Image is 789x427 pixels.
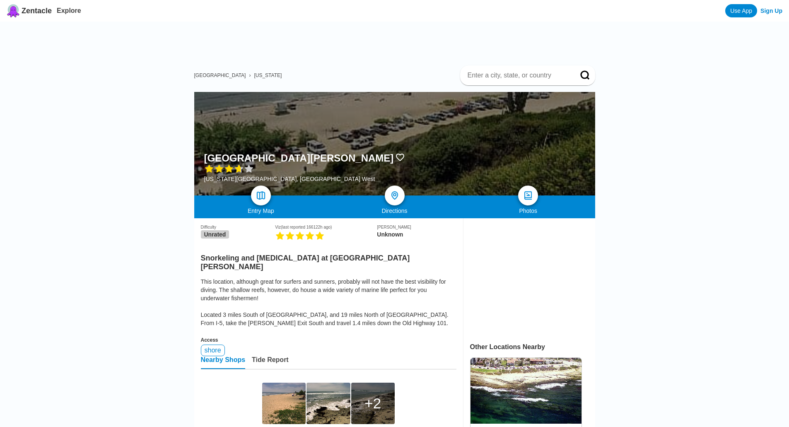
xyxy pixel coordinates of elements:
span: › [249,72,251,78]
div: Nearby Shops [201,356,246,369]
a: Use App [725,4,757,17]
a: Zentacle logoZentacle [7,4,52,17]
div: Unknown [377,231,456,238]
img: photos [523,191,533,200]
div: Access [201,337,456,343]
div: shore [201,345,225,356]
div: Viz (last reported 166122h ago) [275,225,377,229]
div: This location, although great for surfers and sunners, probably will not have the best visibility... [201,277,456,327]
div: Entry Map [194,207,328,214]
a: [GEOGRAPHIC_DATA] [194,72,246,78]
img: directions [390,191,400,200]
div: Directions [328,207,461,214]
img: Zentacle logo [7,4,20,17]
input: Enter a city, state, or country [467,71,569,80]
img: San Onofre State Beach [306,383,350,424]
a: [US_STATE] [254,72,282,78]
h2: Snorkeling and [MEDICAL_DATA] at [GEOGRAPHIC_DATA][PERSON_NAME] [201,249,456,271]
div: Other Locations Nearby [470,343,595,351]
a: photos [518,186,538,205]
div: [US_STATE][GEOGRAPHIC_DATA], [GEOGRAPHIC_DATA] West [204,176,405,182]
span: Unrated [201,230,229,239]
h1: [GEOGRAPHIC_DATA][PERSON_NAME] [204,152,394,164]
div: Photos [461,207,595,214]
a: Sign Up [760,7,782,14]
a: map [251,186,271,205]
span: Zentacle [22,7,52,15]
div: Tide Report [252,356,289,369]
img: map [256,191,266,200]
div: 2 [364,395,381,412]
a: Explore [57,7,81,14]
div: Difficulty [201,225,275,229]
img: The entry is about 50 yards from the parking. [262,383,306,424]
div: [PERSON_NAME] [377,225,456,229]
